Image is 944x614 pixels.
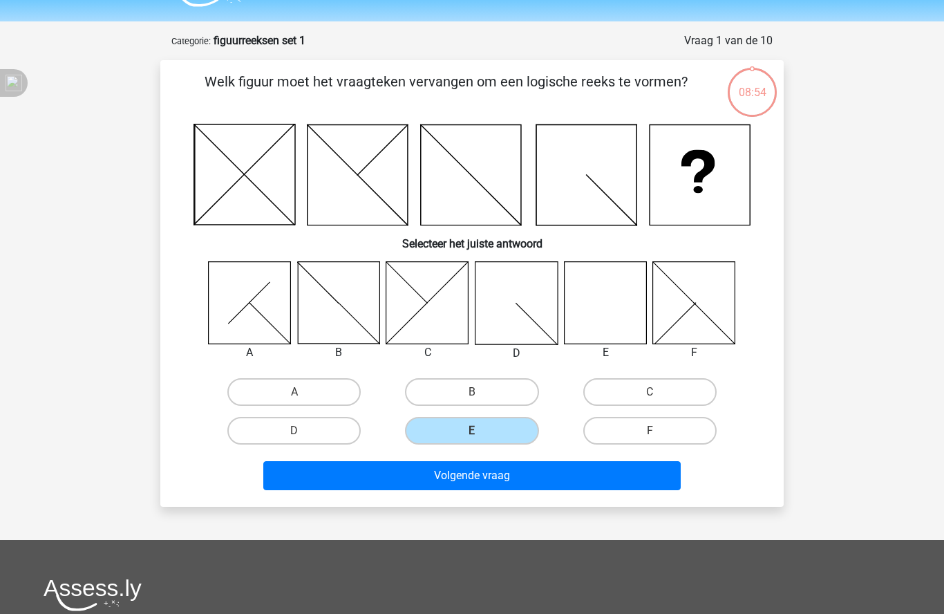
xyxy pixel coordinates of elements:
p: Welk figuur moet het vraagteken vervangen om een logische reeks te vormen? [182,71,710,113]
div: Vraag 1 van de 10 [684,32,773,49]
label: F [583,417,717,445]
label: A [227,378,361,406]
h6: Selecteer het juiste antwoord [182,226,762,250]
label: D [227,417,361,445]
div: C [375,344,480,361]
label: E [405,417,538,445]
div: E [554,344,658,361]
div: A [198,344,302,361]
strong: figuurreeksen set 1 [214,34,305,47]
div: 08:54 [726,66,778,101]
div: D [464,345,569,362]
small: Categorie: [171,36,211,46]
label: C [583,378,717,406]
img: Assessly logo [44,579,142,611]
div: F [642,344,746,361]
label: B [405,378,538,406]
button: Volgende vraag [263,461,681,490]
div: B [287,344,391,361]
